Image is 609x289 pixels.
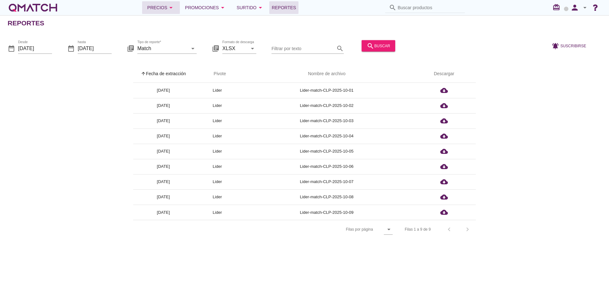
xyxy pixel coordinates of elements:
i: date_range [67,44,75,52]
button: buscar [362,40,395,51]
div: Filas por página [283,220,393,239]
i: arrow_drop_down [581,4,589,11]
th: Descargar: Not sorted. [412,65,476,83]
i: cloud_download [440,208,448,216]
div: Filas 1 a 9 de 9 [405,227,431,232]
i: cloud_download [440,102,448,109]
i: search [367,42,374,49]
input: Buscar productos [398,3,461,13]
td: Lider-match-CLP-2025-10-09 [241,205,412,220]
button: Surtido [232,1,269,14]
th: Nombre de archivo: Not sorted. [241,65,412,83]
span: Suscribirse [560,43,586,49]
i: cloud_download [440,117,448,125]
div: Precios [147,4,175,11]
i: search [389,4,396,11]
td: Lider [193,128,241,144]
td: Lider-match-CLP-2025-10-07 [241,174,412,189]
i: cloud_download [440,87,448,94]
i: arrow_drop_down [257,4,264,11]
td: Lider [193,205,241,220]
button: Promociones [180,1,232,14]
td: [DATE] [133,189,193,205]
i: arrow_drop_down [385,226,393,233]
i: cloud_download [440,132,448,140]
i: notifications_active [552,42,560,49]
td: Lider [193,174,241,189]
div: Surtido [237,4,264,11]
td: [DATE] [133,205,193,220]
i: arrow_drop_down [249,44,256,52]
i: arrow_drop_down [167,4,175,11]
i: library_books [212,44,219,52]
td: [DATE] [133,128,193,144]
div: buscar [367,42,390,49]
td: [DATE] [133,83,193,98]
input: hasta [78,43,112,53]
i: cloud_download [440,178,448,186]
td: Lider-match-CLP-2025-10-01 [241,83,412,98]
th: Pivote: Not sorted. Activate to sort ascending. [193,65,241,83]
i: cloud_download [440,163,448,170]
td: Lider [193,83,241,98]
td: Lider [193,113,241,128]
input: Filtrar por texto [272,43,335,53]
i: cloud_download [440,193,448,201]
i: arrow_drop_down [189,44,197,52]
td: Lider-match-CLP-2025-10-08 [241,189,412,205]
input: Desde [18,43,52,53]
td: [DATE] [133,113,193,128]
i: cloud_download [440,148,448,155]
td: [DATE] [133,98,193,113]
i: search [336,44,344,52]
input: Formato de descarga [222,43,247,53]
h2: Reportes [8,18,44,28]
i: person [568,3,581,12]
i: date_range [8,44,15,52]
i: library_books [127,44,134,52]
td: [DATE] [133,159,193,174]
div: Promociones [185,4,226,11]
td: Lider-match-CLP-2025-10-04 [241,128,412,144]
a: Reportes [269,1,299,14]
input: Tipo de reporte* [137,43,188,53]
td: [DATE] [133,144,193,159]
td: Lider-match-CLP-2025-10-06 [241,159,412,174]
td: Lider [193,159,241,174]
i: arrow_upward [141,71,146,76]
a: white-qmatch-logo [8,1,58,14]
span: Reportes [272,4,296,11]
td: Lider [193,189,241,205]
td: Lider [193,144,241,159]
i: arrow_drop_down [219,4,226,11]
i: redeem [553,3,563,11]
td: Lider-match-CLP-2025-10-02 [241,98,412,113]
td: [DATE] [133,174,193,189]
td: Lider [193,98,241,113]
button: Precios [142,1,180,14]
button: Suscribirse [547,40,591,51]
td: Lider-match-CLP-2025-10-03 [241,113,412,128]
th: Fecha de extracción: Sorted ascending. Activate to sort descending. [133,65,193,83]
td: Lider-match-CLP-2025-10-05 [241,144,412,159]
